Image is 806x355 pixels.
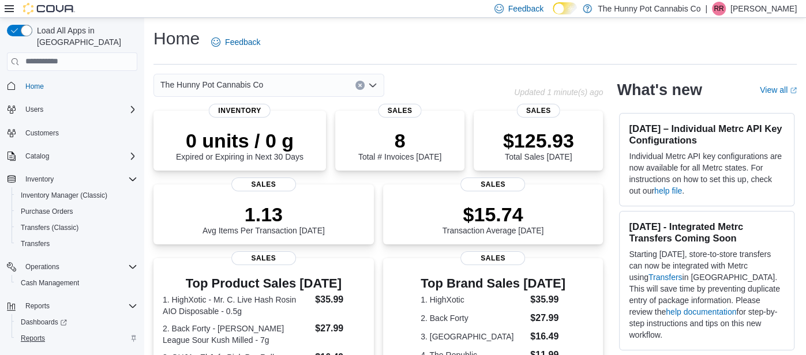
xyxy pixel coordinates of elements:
[517,104,560,118] span: Sales
[16,221,137,235] span: Transfers (Classic)
[21,278,79,288] span: Cash Management
[16,205,137,218] span: Purchase Orders
[21,149,137,163] span: Catalog
[21,260,64,274] button: Operations
[421,294,526,305] dt: 1. HighXotic
[21,334,45,343] span: Reports
[503,129,574,152] p: $125.93
[2,101,142,118] button: Users
[460,251,525,265] span: Sales
[514,88,603,97] p: Updated 1 minute(s) ago
[714,2,723,16] span: RR
[16,276,137,290] span: Cash Management
[421,312,526,324] dt: 2. Back Forty
[16,331,137,345] span: Reports
[530,311,565,325] dd: $27.99
[16,188,112,202] a: Inventory Manager (Classic)
[508,3,543,14] span: Feedback
[209,104,271,118] span: Inventory
[629,221,785,244] h3: [DATE] - Integrated Metrc Transfers Coming Soon
[12,203,142,220] button: Purchase Orders
[629,123,785,146] h3: [DATE] – Individual Metrc API Key Configurations
[160,78,263,92] span: The Hunny Pot Cannabis Co
[12,330,142,346] button: Reports
[16,237,137,251] span: Transfers
[355,81,365,90] button: Clear input
[617,81,702,99] h2: What's new
[203,203,325,226] p: 1.13
[21,103,137,116] span: Users
[421,331,526,342] dt: 3. [GEOGRAPHIC_DATA]
[2,171,142,187] button: Inventory
[553,2,577,14] input: Dark Mode
[358,129,441,161] div: Total # Invoices [DATE]
[598,2,700,16] p: The Hunny Pot Cannabis Co
[231,177,296,191] span: Sales
[231,251,296,265] span: Sales
[25,175,54,184] span: Inventory
[12,275,142,291] button: Cash Management
[16,221,83,235] a: Transfers (Classic)
[21,172,137,186] span: Inventory
[705,2,707,16] p: |
[12,314,142,330] a: Dashboards
[21,79,137,93] span: Home
[21,103,48,116] button: Users
[16,331,50,345] a: Reports
[16,276,84,290] a: Cash Management
[443,203,544,235] div: Transaction Average [DATE]
[21,223,78,232] span: Transfers (Classic)
[16,315,137,329] span: Dashboards
[21,149,54,163] button: Catalog
[629,248,785,341] p: Starting [DATE], store-to-store transfers can now be integrated with Metrc using in [GEOGRAPHIC_D...
[530,330,565,343] dd: $16.49
[25,82,44,91] span: Home
[21,318,67,327] span: Dashboards
[25,152,49,161] span: Catalog
[460,177,525,191] span: Sales
[358,129,441,152] p: 8
[32,25,137,48] span: Load All Apps in [GEOGRAPHIC_DATA]
[790,87,797,94] svg: External link
[503,129,574,161] div: Total Sales [DATE]
[25,105,43,114] span: Users
[21,126,63,140] a: Customers
[21,299,54,313] button: Reports
[648,273,683,282] a: Transfers
[421,277,565,290] h3: Top Brand Sales [DATE]
[2,148,142,164] button: Catalog
[666,307,736,316] a: help documentation
[153,27,200,50] h1: Home
[12,187,142,203] button: Inventory Manager (Classic)
[368,81,377,90] button: Open list of options
[378,104,422,118] span: Sales
[16,237,54,251] a: Transfers
[730,2,797,16] p: [PERSON_NAME]
[21,126,137,140] span: Customers
[23,3,75,14] img: Cova
[21,191,107,200] span: Inventory Manager (Classic)
[203,203,325,235] div: Avg Items Per Transaction [DATE]
[16,315,72,329] a: Dashboards
[163,277,365,290] h3: Top Product Sales [DATE]
[176,129,303,161] div: Expired or Expiring in Next 30 Days
[2,259,142,275] button: Operations
[21,239,50,248] span: Transfers
[315,322,364,335] dd: $27.99
[2,78,142,95] button: Home
[315,293,364,307] dd: $35.99
[225,36,260,48] span: Feedback
[712,2,726,16] div: Rebecca Reid
[21,299,137,313] span: Reports
[176,129,303,152] p: 0 units / 0 g
[207,31,265,54] a: Feedback
[21,80,48,93] a: Home
[530,293,565,307] dd: $35.99
[21,172,58,186] button: Inventory
[12,220,142,236] button: Transfers (Classic)
[2,298,142,314] button: Reports
[25,262,59,271] span: Operations
[25,129,59,138] span: Customers
[2,124,142,141] button: Customers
